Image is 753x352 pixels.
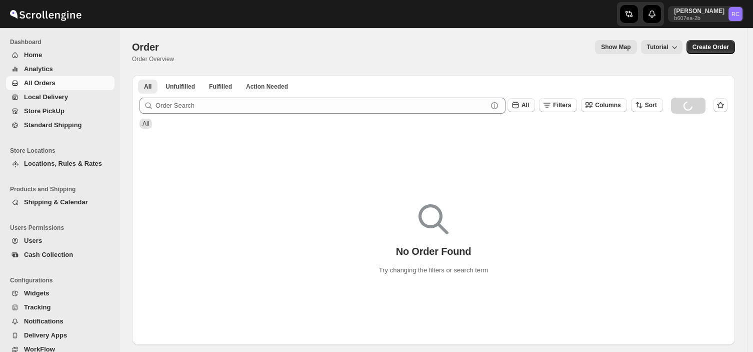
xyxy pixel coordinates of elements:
[132,55,174,63] p: Order Overview
[674,7,724,15] p: [PERSON_NAME]
[246,83,288,91] span: Action Needed
[595,102,620,109] span: Columns
[10,147,115,155] span: Store Locations
[24,198,88,206] span: Shipping & Calendar
[6,300,114,314] button: Tracking
[10,224,115,232] span: Users Permissions
[731,11,739,17] text: RC
[138,80,157,94] button: All
[6,314,114,328] button: Notifications
[6,248,114,262] button: Cash Collection
[159,80,201,94] button: Unfulfilled
[155,98,487,114] input: Order Search
[521,102,529,109] span: All
[379,265,488,275] p: Try changing the filters or search term
[6,157,114,171] button: Locations, Rules & Rates
[581,98,626,112] button: Columns
[539,98,577,112] button: Filters
[10,276,115,284] span: Configurations
[553,102,571,109] span: Filters
[144,83,151,91] span: All
[6,234,114,248] button: Users
[24,251,73,258] span: Cash Collection
[209,83,232,91] span: Fulfilled
[24,79,55,87] span: All Orders
[132,42,158,53] span: Order
[641,40,682,54] button: Tutorial
[24,93,68,101] span: Local Delivery
[396,245,471,257] p: No Order Found
[6,195,114,209] button: Shipping & Calendar
[203,80,238,94] button: Fulfilled
[24,65,53,73] span: Analytics
[24,237,42,244] span: Users
[24,107,64,115] span: Store PickUp
[24,51,42,59] span: Home
[24,289,49,297] span: Widgets
[601,43,630,51] span: Show Map
[10,38,115,46] span: Dashboard
[24,303,50,311] span: Tracking
[6,62,114,76] button: Analytics
[8,2,83,27] img: ScrollEngine
[686,40,735,54] button: Create custom order
[6,76,114,90] button: All Orders
[6,48,114,62] button: Home
[24,121,82,129] span: Standard Shipping
[668,6,743,22] button: User menu
[645,102,657,109] span: Sort
[6,286,114,300] button: Widgets
[24,317,63,325] span: Notifications
[647,44,668,51] span: Tutorial
[240,80,294,94] button: ActionNeeded
[595,40,636,54] button: Map action label
[6,328,114,342] button: Delivery Apps
[728,7,742,21] span: Rahul Chopra
[674,15,724,21] p: b607ea-2b
[142,120,149,127] span: All
[10,185,115,193] span: Products and Shipping
[165,83,195,91] span: Unfulfilled
[692,43,729,51] span: Create Order
[24,160,102,167] span: Locations, Rules & Rates
[631,98,663,112] button: Sort
[24,331,67,339] span: Delivery Apps
[418,204,448,234] img: Empty search results
[507,98,535,112] button: All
